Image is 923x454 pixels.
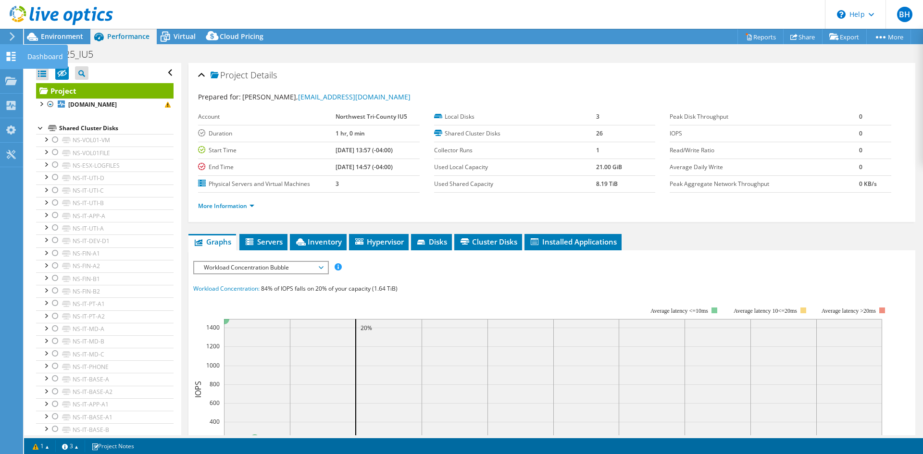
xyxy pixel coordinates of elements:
a: NS-IT-BASE-A [36,373,174,385]
a: NS-FIN-B1 [36,272,174,285]
a: NS-ESX-LOGFILES [36,159,174,172]
label: End Time [198,162,335,172]
label: Average Daily Write [670,162,859,172]
a: [DOMAIN_NAME] [36,98,174,111]
span: Cluster Disks [459,237,517,246]
a: Export [822,29,867,44]
a: NS-IT-BASE-A1 [36,411,174,423]
span: Hypervisor [354,237,404,246]
text: 1400 [206,323,220,331]
span: Servers [244,237,283,246]
b: 1 hr, 0 min [336,129,365,137]
a: NS-FIN-B2 [36,285,174,297]
span: [PERSON_NAME], [242,92,411,101]
text: 1000 [206,361,220,369]
b: 26 [596,129,603,137]
b: Northwest Tri-County IU5 [336,112,407,121]
b: [DATE] 13:57 (-04:00) [336,146,393,154]
a: NS-IT-UTI-B [36,197,174,209]
b: 21.00 GiB [596,163,622,171]
a: NS-IT-PHONE [36,360,174,373]
a: NS-IT-APP-A [36,209,174,222]
tspan: Average latency <=10ms [650,307,708,314]
a: NS-VOL01FILE [36,147,174,159]
a: NS-IT-MD-C [36,348,174,360]
a: NS-IT-UTI-C [36,184,174,197]
label: Used Shared Capacity [434,179,596,189]
text: 20% [361,324,372,332]
a: Share [783,29,823,44]
a: NS-IT-BASE-A2 [36,386,174,398]
a: More Information [198,202,254,210]
span: Project [211,71,248,80]
a: NS-IT-MD-B [36,335,174,348]
a: NS-IT-DEV-D1 [36,234,174,247]
a: NS-IT-PT-A2 [36,310,174,323]
span: 84% of IOPS falls on 20% of your capacity (1.64 TiB) [261,284,398,293]
div: Shared Cluster Disks [59,123,174,134]
label: Start Time [198,146,335,155]
span: Workload Concentration Bubble [199,262,323,273]
b: 3 [596,112,599,121]
text: 600 [210,399,220,407]
a: Project [36,83,174,98]
label: Used Local Capacity [434,162,596,172]
a: NS-VOL01-VM [36,134,174,147]
label: Peak Aggregate Network Throughput [670,179,859,189]
a: NS-FIN-A2 [36,260,174,272]
text: 1200 [206,342,220,350]
span: Virtual [174,32,196,41]
span: Cloud Pricing [220,32,263,41]
span: Details [250,69,277,81]
span: Inventory [295,237,342,246]
label: Read/Write Ratio [670,146,859,155]
b: 8.19 TiB [596,180,618,188]
a: NS-FIN-A1 [36,247,174,260]
svg: \n [837,10,846,19]
text: 800 [210,380,220,388]
a: NS-IT-MD-A [36,323,174,335]
a: 3 [55,440,85,452]
span: BH [897,7,912,22]
b: 0 [859,129,862,137]
label: Collector Runs [434,146,596,155]
div: Dashboard [23,45,68,69]
label: IOPS [670,129,859,138]
label: Duration [198,129,335,138]
b: [DOMAIN_NAME] [68,100,117,109]
a: NS-IT-PT-A1 [36,297,174,310]
a: NS-IT-UTI-D [36,172,174,184]
span: Performance [107,32,150,41]
b: 0 [859,146,862,154]
a: NS-IT-APP-A1 [36,398,174,411]
span: Installed Applications [529,237,617,246]
a: 1 [26,440,56,452]
tspan: Average latency 10<=20ms [734,307,797,314]
span: Workload Concentration: [193,284,260,293]
b: 0 [859,163,862,171]
a: NS-IT-BASE-B [36,423,174,436]
a: [EMAIL_ADDRESS][DOMAIN_NAME] [298,92,411,101]
label: Local Disks [434,112,596,122]
a: Project Notes [85,440,141,452]
h1: 10_02_25_IU5 [31,49,108,60]
label: Prepared for: [198,92,241,101]
b: [DATE] 14:57 (-04:00) [336,163,393,171]
label: Peak Disk Throughput [670,112,859,122]
span: Disks [416,237,447,246]
b: 1 [596,146,599,154]
b: 3 [336,180,339,188]
a: Reports [737,29,784,44]
text: 400 [210,417,220,426]
text: IOPS [193,381,203,398]
label: Shared Cluster Disks [434,129,596,138]
label: Physical Servers and Virtual Machines [198,179,335,189]
a: More [866,29,911,44]
a: NS-IT-UTI-A [36,222,174,234]
b: 0 [859,112,862,121]
span: Graphs [193,237,231,246]
text: Average latency >20ms [822,307,876,314]
span: Environment [41,32,83,41]
label: Account [198,112,335,122]
b: 0 KB/s [859,180,877,188]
